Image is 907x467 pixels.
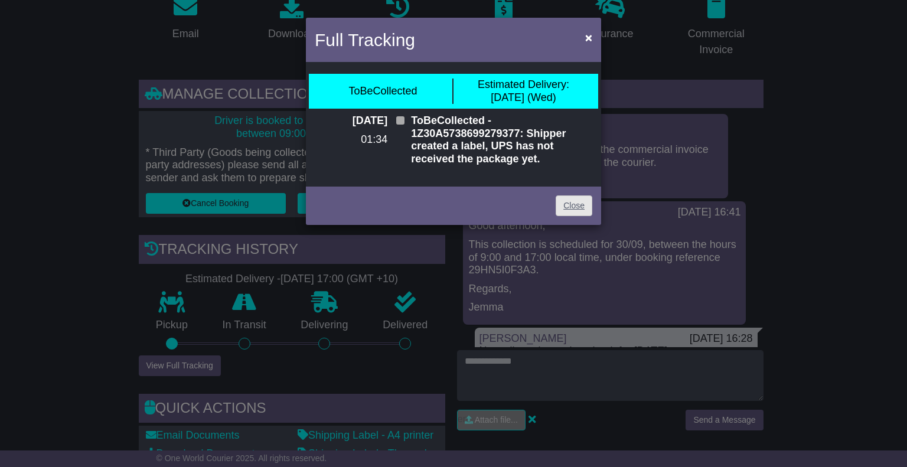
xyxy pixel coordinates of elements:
span: Estimated Delivery: [478,79,569,90]
div: [DATE] (Wed) [478,79,569,104]
p: ToBeCollected - 1Z30A5738699279377: Shipper created a label, UPS has not received the package yet. [411,115,592,165]
span: × [585,31,592,44]
h4: Full Tracking [315,27,415,53]
div: ToBeCollected [348,85,417,98]
p: 01:34 [315,133,387,146]
p: [DATE] [315,115,387,128]
a: Close [556,195,592,216]
button: Close [579,25,598,50]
